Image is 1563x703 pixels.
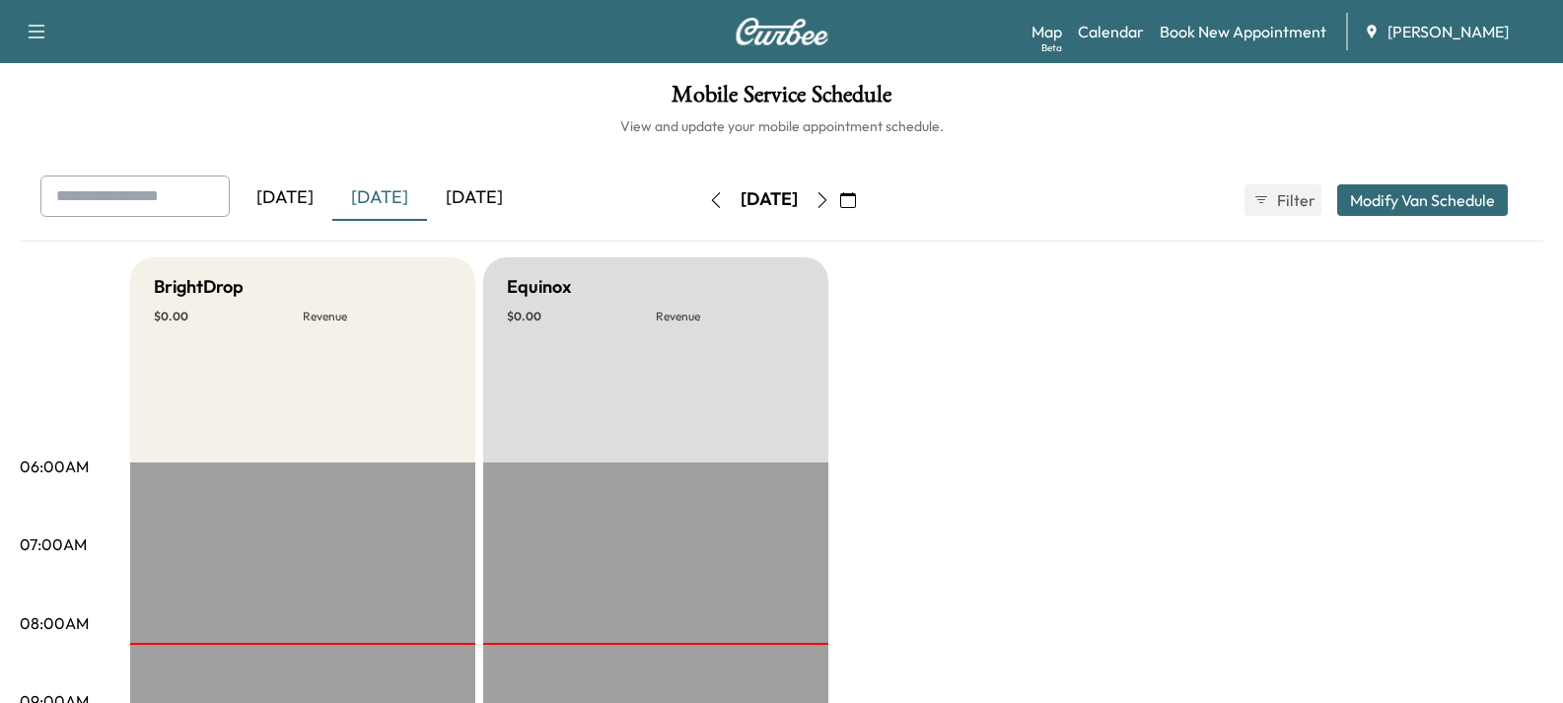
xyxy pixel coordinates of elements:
div: [DATE] [332,176,427,221]
div: [DATE] [741,187,798,212]
p: $ 0.00 [154,309,303,324]
span: Filter [1277,188,1313,212]
a: Calendar [1078,20,1144,43]
p: $ 0.00 [507,309,656,324]
p: Revenue [656,309,805,324]
div: [DATE] [238,176,332,221]
a: Book New Appointment [1160,20,1326,43]
p: 06:00AM [20,455,89,478]
p: 08:00AM [20,611,89,635]
p: Revenue [303,309,452,324]
div: Beta [1041,40,1062,55]
a: MapBeta [1031,20,1062,43]
h5: Equinox [507,273,571,301]
h1: Mobile Service Schedule [20,83,1543,116]
p: 07:00AM [20,532,87,556]
img: Curbee Logo [735,18,829,45]
div: [DATE] [427,176,522,221]
h5: BrightDrop [154,273,244,301]
button: Modify Van Schedule [1337,184,1508,216]
span: [PERSON_NAME] [1387,20,1509,43]
h6: View and update your mobile appointment schedule. [20,116,1543,136]
button: Filter [1244,184,1321,216]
